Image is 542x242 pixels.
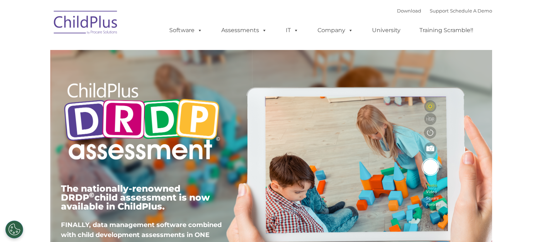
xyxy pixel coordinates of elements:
[365,23,408,37] a: University
[214,23,274,37] a: Assessments
[61,73,223,172] img: Copyright - DRDP Logo Light
[430,8,449,14] a: Support
[310,23,360,37] a: Company
[279,23,306,37] a: IT
[397,8,421,14] a: Download
[450,8,492,14] a: Schedule A Demo
[61,183,210,212] span: The nationally-renowned DRDP child assessment is now available in ChildPlus.
[162,23,210,37] a: Software
[397,8,492,14] font: |
[412,23,480,37] a: Training Scramble!!
[50,6,122,41] img: ChildPlus by Procare Solutions
[89,191,94,199] sup: ©
[5,221,23,238] button: Cookies Settings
